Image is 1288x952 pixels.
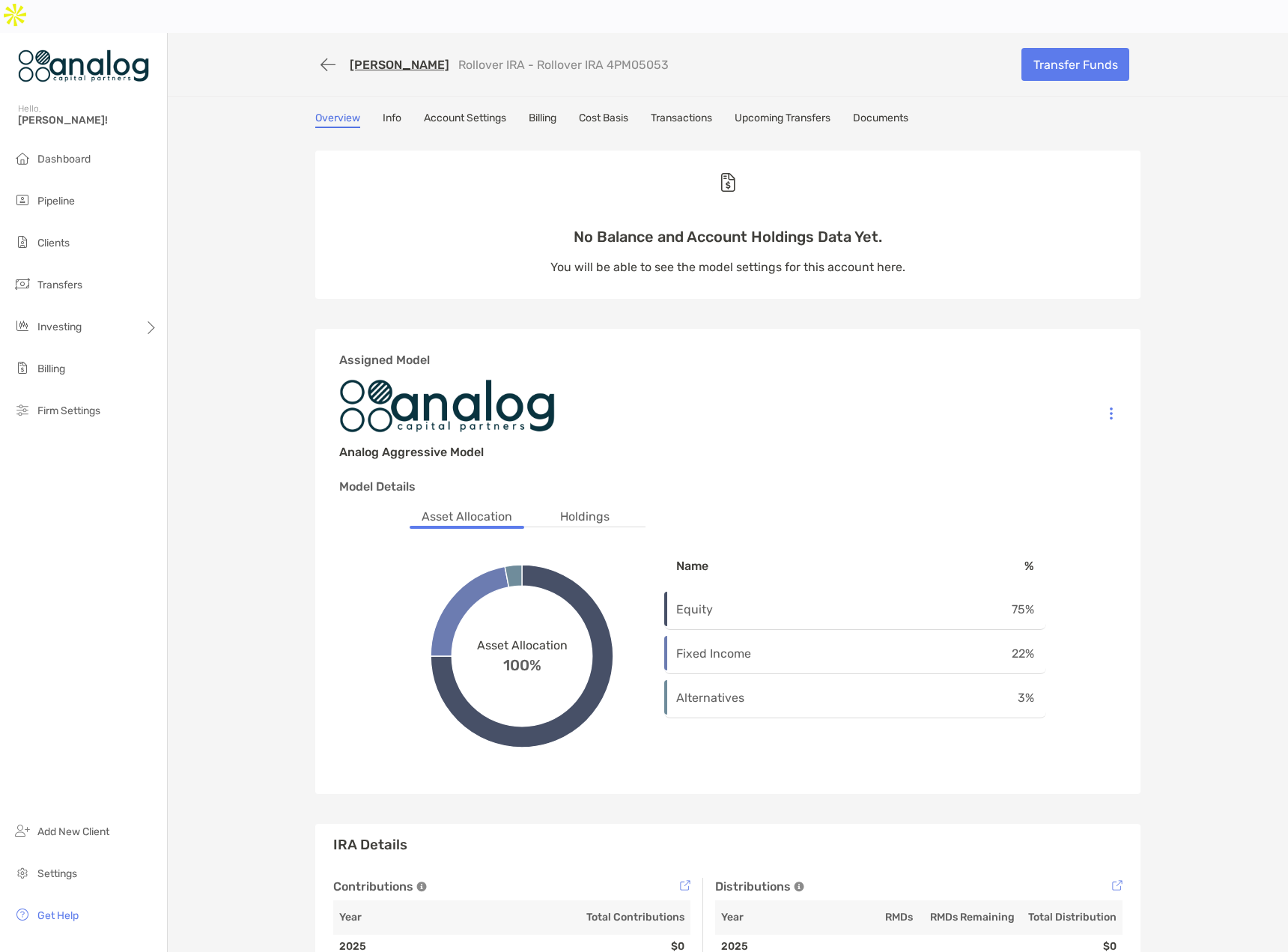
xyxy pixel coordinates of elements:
[503,652,541,674] span: 100%
[550,228,905,246] p: No Balance and Account Holdings Data Yet.
[548,508,622,527] li: Holdings
[339,445,484,459] h3: Analog Aggressive Model
[37,825,109,838] span: Add New Client
[13,275,31,293] img: transfers icon
[651,112,712,128] a: Transactions
[37,909,79,922] span: Get Help
[424,112,506,128] a: Account Settings
[1021,48,1129,81] a: Transfer Funds
[13,191,31,209] img: pipeline icon
[676,644,819,663] p: Fixed Income
[410,508,524,527] li: Asset Allocation
[1021,900,1123,935] th: Total Distribution
[13,233,31,251] img: clients icon
[715,900,817,935] th: Year
[529,112,556,128] a: Billing
[735,112,830,128] a: Upcoming Transfers
[416,882,427,892] img: Tooltip
[458,58,669,72] p: Rollover IRA - Rollover IRA 4PM05053
[853,112,908,128] a: Documents
[919,900,1021,935] th: RMDs Remaining
[579,112,628,128] a: Cost Basis
[37,363,65,375] span: Billing
[13,906,31,924] img: get-help icon
[333,900,512,935] th: Year
[962,557,1034,575] p: %
[37,321,82,333] span: Investing
[676,600,819,619] p: Equity
[350,58,449,72] a: [PERSON_NAME]
[13,149,31,167] img: dashboard icon
[37,195,75,207] span: Pipeline
[676,688,819,707] p: Alternatives
[37,279,82,291] span: Transfers
[13,401,31,419] img: firm-settings icon
[13,359,31,377] img: billing icon
[333,836,1123,854] h3: IRA Details
[676,557,819,575] p: Name
[18,114,158,127] span: [PERSON_NAME]!
[13,822,31,840] img: add_new_client icon
[817,900,919,935] th: RMDs
[550,258,905,276] p: You will be able to see the model settings for this account here.
[680,880,690,891] img: Tooltip
[339,477,1117,496] p: Model Details
[333,878,690,896] div: Contributions
[962,600,1034,619] p: 75 %
[339,379,1117,433] img: Company image
[477,638,568,652] span: Asset Allocation
[962,688,1034,707] p: 3 %
[37,404,100,417] span: Firm Settings
[794,882,804,892] img: Tooltip
[315,112,360,128] a: Overview
[339,353,1117,367] h3: Assigned Model
[13,864,31,882] img: settings icon
[1110,407,1113,420] img: Icon List Menu
[13,317,31,335] img: investing icon
[1112,880,1123,891] img: Tooltip
[37,153,91,166] span: Dashboard
[715,878,1123,896] div: Distributions
[383,112,401,128] a: Info
[18,39,149,93] img: Zoe Logo
[512,900,691,935] th: Total Contributions
[37,867,77,880] span: Settings
[962,644,1034,663] p: 22 %
[37,237,70,249] span: Clients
